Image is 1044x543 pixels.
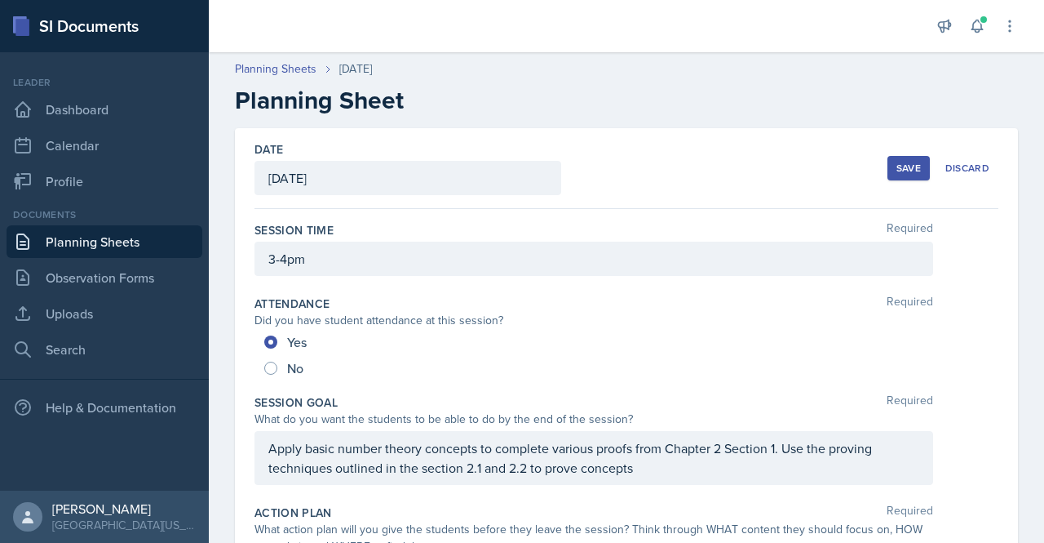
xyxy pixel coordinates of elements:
[287,360,303,376] span: No
[235,60,316,78] a: Planning Sheets
[287,334,307,350] span: Yes
[52,517,196,533] div: [GEOGRAPHIC_DATA][US_STATE] in [GEOGRAPHIC_DATA]
[7,225,202,258] a: Planning Sheets
[887,505,933,521] span: Required
[254,394,338,411] label: Session Goal
[254,296,330,312] label: Attendance
[945,162,989,175] div: Discard
[339,60,372,78] div: [DATE]
[887,394,933,411] span: Required
[7,129,202,162] a: Calendar
[52,501,196,517] div: [PERSON_NAME]
[887,156,930,180] button: Save
[936,156,998,180] button: Discard
[254,141,283,158] label: Date
[7,391,202,424] div: Help & Documentation
[268,438,919,478] p: Apply basic number theory concepts to complete various proofs from Chapter 2 Section 1. Use the p...
[7,261,202,294] a: Observation Forms
[7,297,202,330] a: Uploads
[254,505,332,521] label: Action Plan
[7,75,202,90] div: Leader
[254,312,933,329] div: Did you have student attendance at this session?
[896,162,921,175] div: Save
[7,93,202,126] a: Dashboard
[254,222,334,238] label: Session Time
[254,411,933,428] div: What do you want the students to be able to do by the end of the session?
[7,165,202,198] a: Profile
[7,207,202,222] div: Documents
[268,249,919,269] p: 3-4pm
[887,296,933,312] span: Required
[887,222,933,238] span: Required
[7,333,202,366] a: Search
[235,86,1018,115] h2: Planning Sheet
